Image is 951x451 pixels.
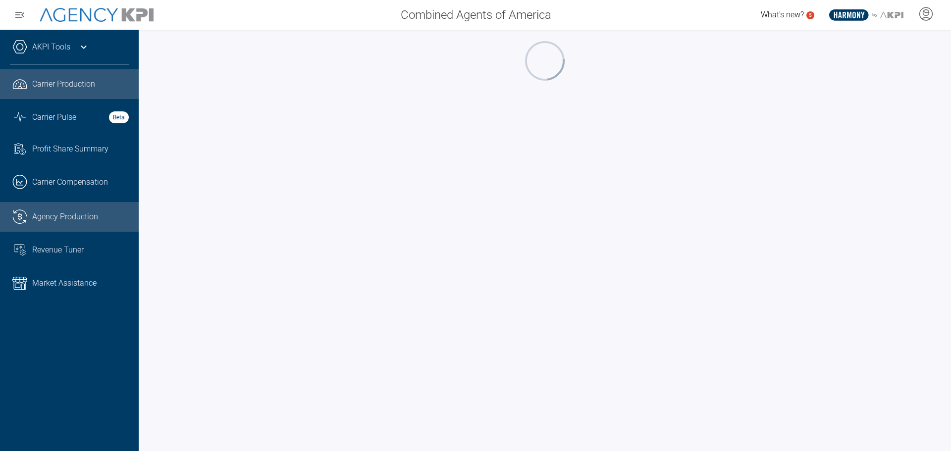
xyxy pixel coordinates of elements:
[32,211,98,223] span: Agency Production
[40,8,154,22] img: AgencyKPI
[401,6,551,24] span: Combined Agents of America
[32,41,70,53] a: AKPI Tools
[524,40,566,82] div: oval-loading
[809,12,812,18] text: 5
[32,244,84,256] span: Revenue Tuner
[32,111,76,123] span: Carrier Pulse
[761,10,804,19] span: What's new?
[32,176,108,188] span: Carrier Compensation
[109,111,129,123] strong: Beta
[32,143,108,155] span: Profit Share Summary
[806,11,814,19] a: 5
[32,78,95,90] span: Carrier Production
[32,277,97,289] span: Market Assistance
